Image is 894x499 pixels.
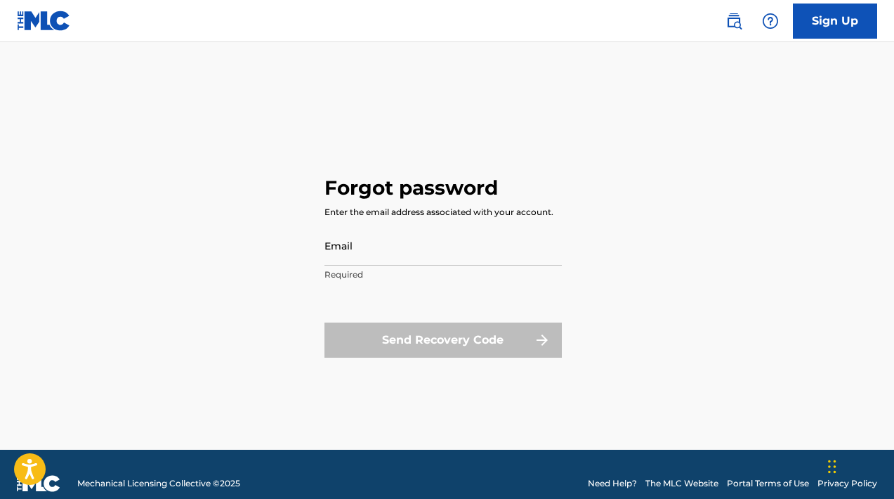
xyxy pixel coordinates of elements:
img: search [725,13,742,30]
a: Portal Terms of Use [727,477,809,490]
div: Widget de chat [824,432,894,499]
img: MLC Logo [17,11,71,31]
a: Public Search [720,7,748,35]
img: help [762,13,779,30]
a: Sign Up [793,4,877,39]
div: Arrastrar [828,446,836,488]
div: Enter the email address associated with your account. [324,206,553,219]
h3: Forgot password [324,176,498,200]
a: Privacy Policy [817,477,877,490]
span: Mechanical Licensing Collective © 2025 [77,477,240,490]
div: Help [756,7,784,35]
a: Need Help? [588,477,637,490]
iframe: Chat Widget [824,432,894,499]
p: Required [324,268,562,281]
a: The MLC Website [645,477,718,490]
img: logo [17,475,60,492]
